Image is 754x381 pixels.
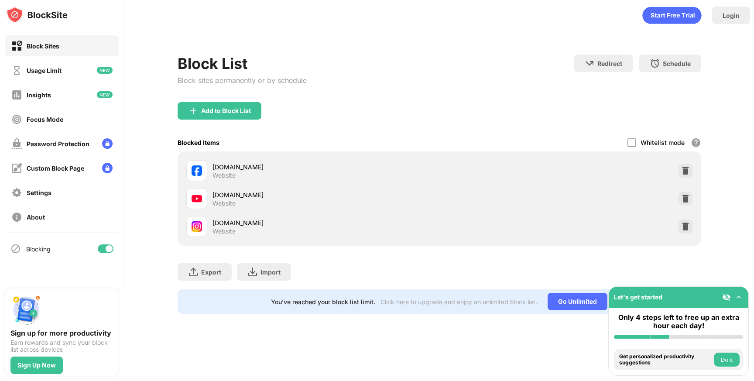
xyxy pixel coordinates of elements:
[641,139,685,146] div: Whitelist mode
[642,7,702,24] div: animation
[178,76,307,85] div: Block sites permanently or by schedule
[722,293,731,302] img: eye-not-visible.svg
[10,329,113,337] div: Sign up for more productivity
[212,162,439,172] div: [DOMAIN_NAME]
[10,339,113,353] div: Earn rewards and sync your block list across devices
[734,293,743,302] img: omni-setup-toggle.svg
[380,298,537,305] div: Click here to upgrade and enjoy an unlimited block list.
[102,163,113,173] img: lock-menu.svg
[212,190,439,199] div: [DOMAIN_NAME]
[11,163,22,174] img: customize-block-page-off.svg
[26,245,51,253] div: Blocking
[10,294,42,325] img: push-signup.svg
[11,65,22,76] img: time-usage-off.svg
[212,227,236,235] div: Website
[192,193,202,204] img: favicons
[27,67,62,74] div: Usage Limit
[212,218,439,227] div: [DOMAIN_NAME]
[17,362,56,369] div: Sign Up Now
[6,6,68,24] img: logo-blocksite.svg
[11,114,22,125] img: focus-off.svg
[11,89,22,100] img: insights-off.svg
[27,189,51,196] div: Settings
[97,91,113,98] img: new-icon.svg
[192,221,202,232] img: favicons
[548,293,607,310] div: Go Unlimited
[27,116,63,123] div: Focus Mode
[10,244,21,254] img: blocking-icon.svg
[212,172,236,179] div: Website
[102,138,113,149] img: lock-menu.svg
[11,138,22,149] img: password-protection-off.svg
[619,354,712,366] div: Get personalized productivity suggestions
[27,213,45,221] div: About
[11,212,22,223] img: about-off.svg
[27,140,89,148] div: Password Protection
[27,91,51,99] div: Insights
[27,165,84,172] div: Custom Block Page
[597,60,622,67] div: Redirect
[97,67,113,74] img: new-icon.svg
[201,107,251,114] div: Add to Block List
[614,293,662,301] div: Let's get started
[212,199,236,207] div: Website
[614,313,743,330] div: Only 4 steps left to free up an extra hour each day!
[192,165,202,176] img: favicons
[260,268,281,276] div: Import
[178,55,307,72] div: Block List
[714,353,740,367] button: Do it
[723,12,740,19] div: Login
[201,268,221,276] div: Export
[11,41,22,51] img: block-on.svg
[27,42,59,50] div: Block Sites
[11,187,22,198] img: settings-off.svg
[663,60,691,67] div: Schedule
[271,298,375,305] div: You’ve reached your block list limit.
[178,139,219,146] div: Blocked Items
